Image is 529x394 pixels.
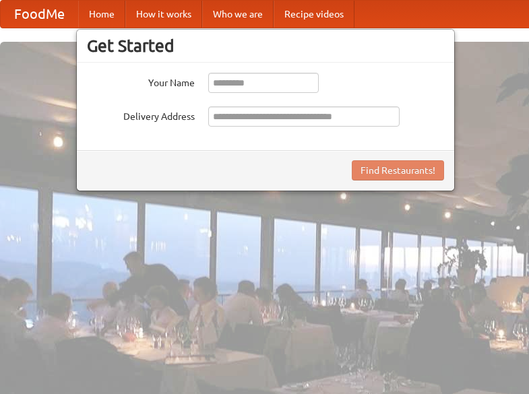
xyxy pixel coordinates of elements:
[352,160,444,180] button: Find Restaurants!
[87,106,195,123] label: Delivery Address
[125,1,202,28] a: How it works
[274,1,354,28] a: Recipe videos
[202,1,274,28] a: Who we are
[87,73,195,90] label: Your Name
[78,1,125,28] a: Home
[87,36,444,56] h3: Get Started
[1,1,78,28] a: FoodMe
